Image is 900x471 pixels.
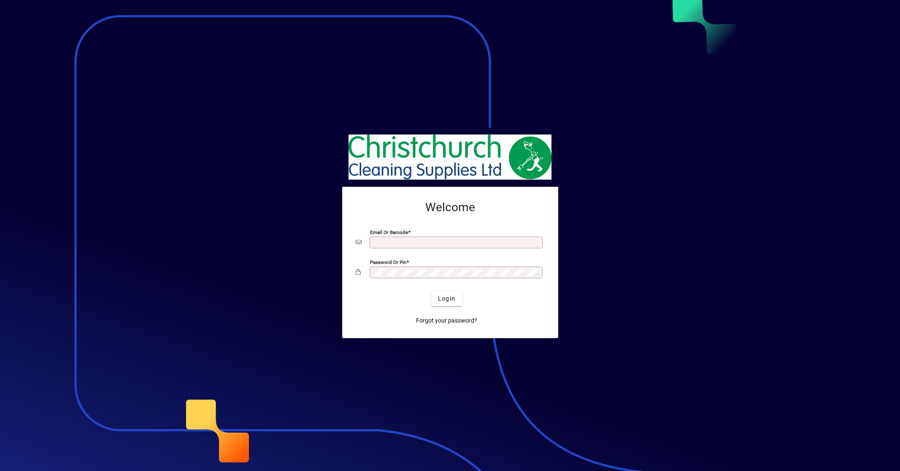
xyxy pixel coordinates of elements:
mat-label: Email or Barcode [370,229,408,235]
a: Forgot your password? [413,313,481,328]
span: Forgot your password? [416,316,477,325]
h2: Welcome [356,200,545,215]
button: Login [431,291,462,306]
mat-label: Password or Pin [370,259,406,265]
span: Login [438,294,455,303]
